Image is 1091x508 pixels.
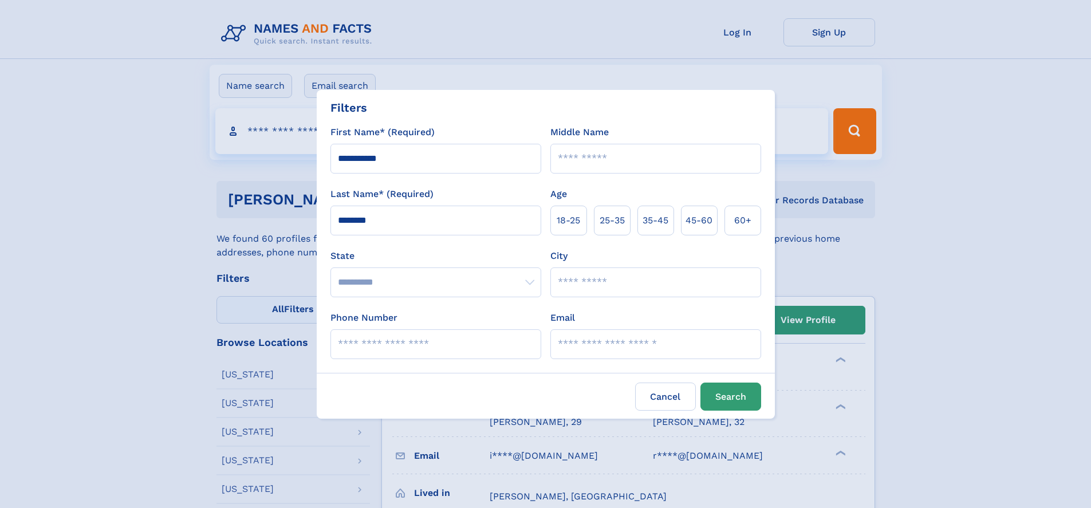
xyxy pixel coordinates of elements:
label: First Name* (Required) [330,125,435,139]
label: Phone Number [330,311,397,325]
span: 60+ [734,214,751,227]
span: 45‑60 [686,214,712,227]
span: 35‑45 [643,214,668,227]
label: Email [550,311,575,325]
label: City [550,249,568,263]
span: 18‑25 [557,214,580,227]
label: Cancel [635,383,696,411]
label: Age [550,187,567,201]
label: State [330,249,541,263]
div: Filters [330,99,367,116]
button: Search [700,383,761,411]
label: Last Name* (Required) [330,187,434,201]
span: 25‑35 [600,214,625,227]
label: Middle Name [550,125,609,139]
